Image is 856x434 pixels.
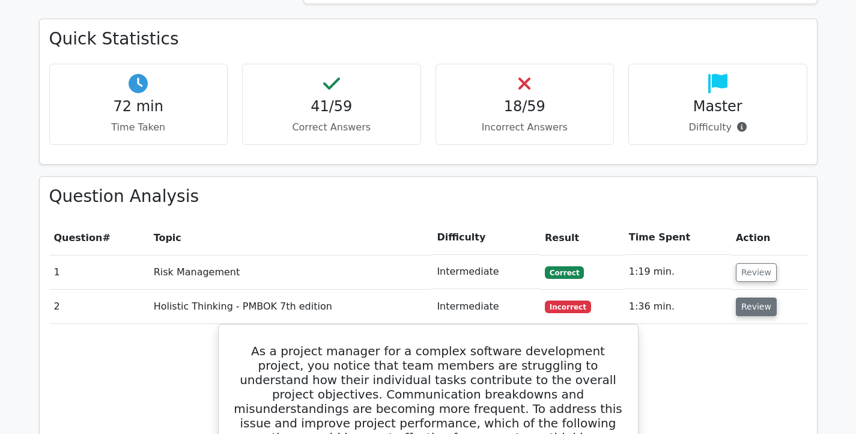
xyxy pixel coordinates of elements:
th: Topic [149,221,433,255]
th: Result [540,221,624,255]
span: Correct [545,266,584,278]
th: # [49,221,149,255]
h3: Question Analysis [49,186,807,207]
td: Intermediate [432,290,540,324]
th: Difficulty [432,221,540,255]
td: 1:36 min. [624,290,731,324]
span: Question [54,232,103,243]
td: 2 [49,290,149,324]
td: Holistic Thinking - PMBOK 7th edition [149,290,433,324]
h4: 72 min [59,98,218,115]
button: Review [736,298,777,316]
p: Time Taken [59,120,218,135]
td: 1:19 min. [624,255,731,289]
th: Action [731,221,807,255]
h4: Master [639,98,797,115]
h4: 41/59 [252,98,411,115]
p: Correct Answers [252,120,411,135]
td: 1 [49,255,149,289]
h3: Quick Statistics [49,29,807,49]
td: Risk Management [149,255,433,289]
h4: 18/59 [446,98,604,115]
th: Time Spent [624,221,731,255]
span: Incorrect [545,301,591,313]
button: Review [736,263,777,282]
p: Incorrect Answers [446,120,604,135]
p: Difficulty [639,120,797,135]
td: Intermediate [432,255,540,289]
